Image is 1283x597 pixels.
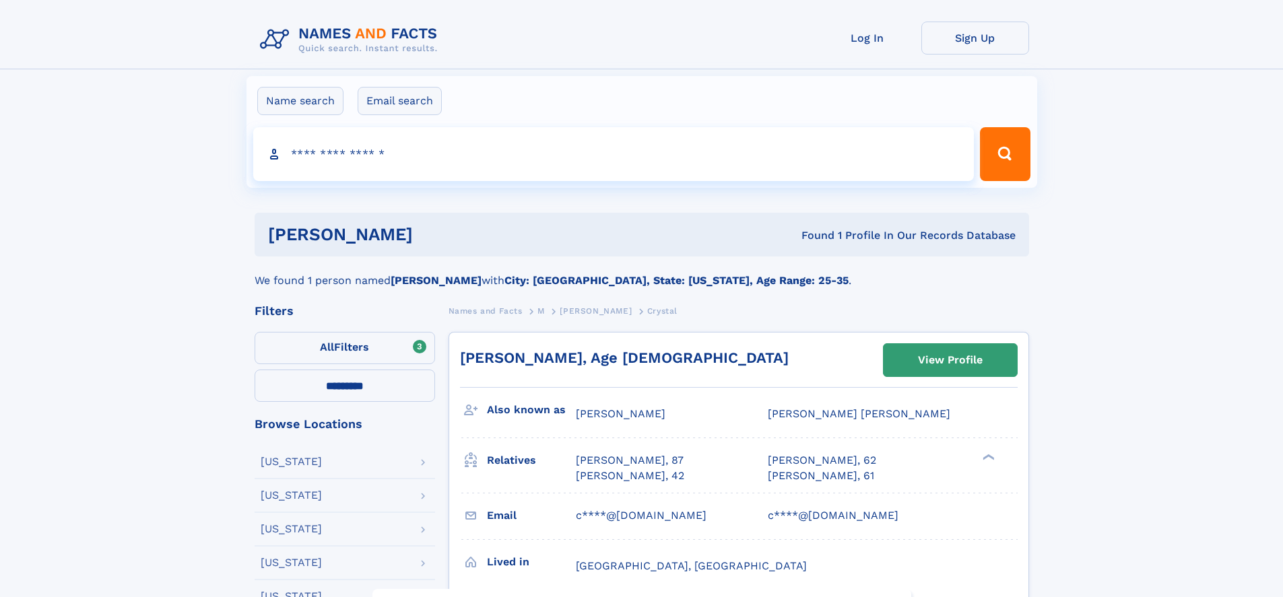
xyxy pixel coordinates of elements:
a: Names and Facts [449,302,523,319]
b: City: [GEOGRAPHIC_DATA], State: [US_STATE], Age Range: 25-35 [504,274,849,287]
button: Search Button [980,127,1030,181]
input: search input [253,127,975,181]
h3: Email [487,504,576,527]
label: Name search [257,87,343,115]
a: Sign Up [921,22,1029,55]
img: Logo Names and Facts [255,22,449,58]
a: M [537,302,545,319]
h3: Lived in [487,551,576,573]
span: [PERSON_NAME] [576,407,665,420]
a: [PERSON_NAME] [560,302,632,319]
span: [PERSON_NAME] [PERSON_NAME] [768,407,950,420]
div: ❯ [979,453,995,462]
a: Log In [814,22,921,55]
a: [PERSON_NAME], 61 [768,468,874,483]
div: Browse Locations [255,418,435,430]
div: View Profile [918,345,983,376]
a: [PERSON_NAME], 42 [576,468,684,483]
div: Filters [255,305,435,317]
span: All [320,341,334,353]
a: View Profile [884,344,1017,376]
h3: Also known as [487,398,576,421]
span: [GEOGRAPHIC_DATA], [GEOGRAPHIC_DATA] [576,559,807,572]
label: Filters [255,332,435,364]
span: Crystal [647,306,678,316]
span: M [537,306,545,316]
a: [PERSON_NAME], 87 [576,453,684,468]
div: [US_STATE] [261,557,322,568]
a: [PERSON_NAME], Age [DEMOGRAPHIC_DATA] [460,349,789,366]
span: [PERSON_NAME] [560,306,632,316]
div: We found 1 person named with . [255,256,1029,289]
label: Email search [358,87,442,115]
a: [PERSON_NAME], 62 [768,453,876,468]
h1: [PERSON_NAME] [268,226,607,243]
div: [US_STATE] [261,456,322,467]
div: [US_STATE] [261,490,322,501]
div: Found 1 Profile In Our Records Database [607,228,1016,243]
b: [PERSON_NAME] [391,274,482,287]
div: [US_STATE] [261,524,322,534]
h3: Relatives [487,449,576,472]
